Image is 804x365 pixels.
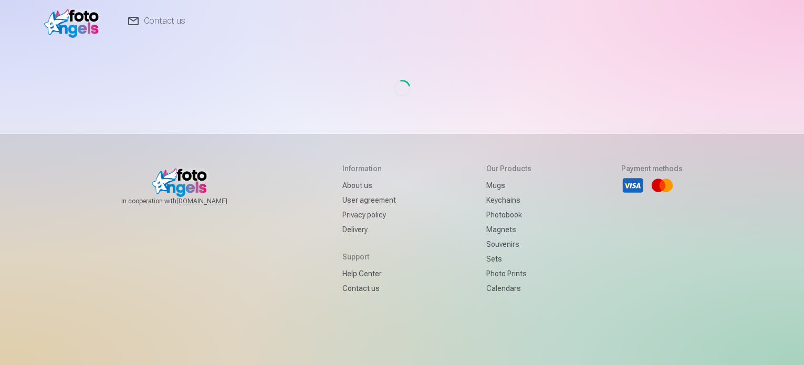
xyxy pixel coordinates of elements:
span: In cooperation with [121,197,253,205]
a: Delivery [342,222,396,237]
a: Photobook [486,207,531,222]
a: Magnets [486,222,531,237]
a: About us [342,178,396,193]
a: Mugs [486,178,531,193]
a: User agreement [342,193,396,207]
a: Souvenirs [486,237,531,252]
a: Help Center [342,266,396,281]
h5: Support [342,252,396,262]
li: Visa [621,174,644,197]
img: /fa1 [44,4,105,38]
a: [DOMAIN_NAME] [176,197,253,205]
h5: Information [342,163,396,174]
a: Contact us [342,281,396,296]
a: Sets [486,252,531,266]
h5: Payment methods [621,163,683,174]
a: Privacy policy [342,207,396,222]
h5: Our products [486,163,531,174]
a: Photo prints [486,266,531,281]
a: Calendars [486,281,531,296]
a: Keychains [486,193,531,207]
li: Mastercard [651,174,674,197]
